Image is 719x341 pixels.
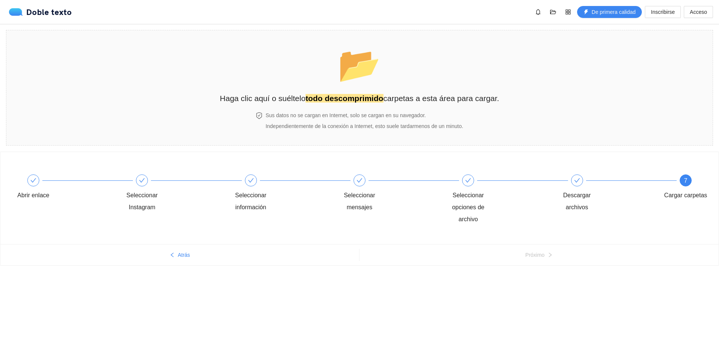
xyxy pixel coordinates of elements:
[462,123,463,129] font: .
[414,123,462,129] font: menos de un minuto
[547,6,559,18] button: carpeta abierta
[532,6,544,18] button: campana
[684,177,688,184] font: 7
[651,9,675,15] font: Inscribirse
[664,174,707,201] div: 7Cargar carpetas
[357,177,362,183] span: controlar
[555,174,664,213] div: Descargar archivos
[248,177,254,183] span: controlar
[127,192,158,210] font: Seleccionar Instagram
[266,112,426,118] font: Sus datos no se cargan en Internet, solo se cargan en su navegador.
[562,6,574,18] button: tienda de aplicaciones
[664,192,707,198] font: Cargar carpetas
[338,46,381,84] font: 📂
[562,9,574,15] span: tienda de aplicaciones
[533,9,544,15] span: campana
[574,177,580,183] span: controlar
[9,8,26,16] img: logo
[220,94,306,103] font: Haga clic aquí o suéltelo
[306,94,383,103] font: todo descomprimido
[446,174,555,225] div: Seleccionar opciones de archivo
[684,6,713,18] button: Acceso
[344,192,375,210] font: Seleccionar mensajes
[229,174,338,213] div: Seleccionar información
[645,6,681,18] button: Inscribirse
[30,177,36,183] span: controlar
[12,174,120,201] div: Abrir enlace
[9,8,72,16] a: logoDoble texto
[563,192,591,210] font: Descargar archivos
[17,192,49,198] font: Abrir enlace
[338,46,381,84] span: carpeta
[178,252,190,258] font: Atrás
[235,192,267,210] font: Seleccionar información
[577,6,642,18] button: rayoDe primera calidad
[170,252,175,258] span: izquierda
[139,177,145,183] span: controlar
[690,9,707,15] font: Acceso
[452,192,484,222] font: Seleccionar opciones de archivo
[256,112,263,119] span: certificado de seguridad
[592,9,636,15] font: De primera calidad
[547,9,559,15] span: carpeta abierta
[26,7,72,17] font: Doble texto
[0,249,359,261] button: izquierdaAtrás
[465,177,471,183] span: controlar
[120,174,229,213] div: Seleccionar Instagram
[383,94,499,103] font: carpetas a esta área para cargar.
[583,9,589,15] span: rayo
[359,249,719,261] button: Próximobien
[266,123,414,129] font: Independientemente de la conexión a Internet, esto suele tardar
[338,174,446,213] div: Seleccionar mensajes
